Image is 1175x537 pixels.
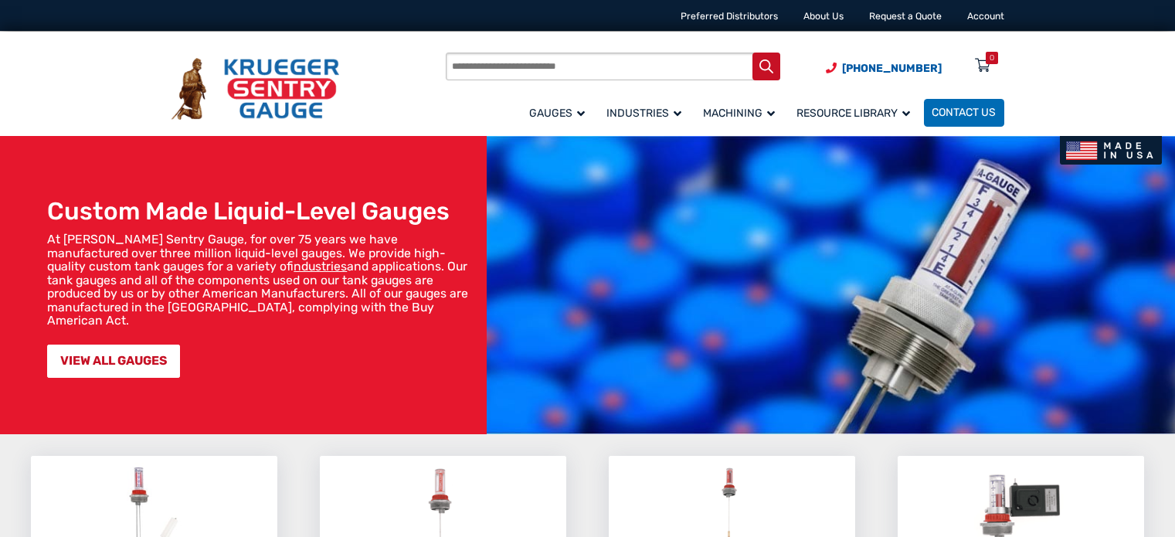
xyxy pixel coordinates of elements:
[695,97,789,128] a: Machining
[487,136,1175,434] img: bg_hero_bannerksentry
[967,11,1004,22] a: Account
[606,107,681,120] span: Industries
[869,11,942,22] a: Request a Quote
[47,233,480,328] p: At [PERSON_NAME] Sentry Gauge, for over 75 years we have manufactured over three million liquid-l...
[842,62,942,75] span: [PHONE_NUMBER]
[47,345,180,378] a: VIEW ALL GAUGES
[47,197,480,226] h1: Custom Made Liquid-Level Gauges
[803,11,844,22] a: About Us
[1060,136,1161,165] img: Made In USA
[789,97,924,128] a: Resource Library
[681,11,778,22] a: Preferred Distributors
[599,97,695,128] a: Industries
[529,107,585,120] span: Gauges
[703,107,775,120] span: Machining
[826,60,942,76] a: Phone Number (920) 434-8860
[924,99,1004,127] a: Contact Us
[521,97,599,128] a: Gauges
[990,52,994,64] div: 0
[294,259,347,274] a: industries
[171,58,339,120] img: Krueger Sentry Gauge
[932,107,996,120] span: Contact Us
[796,107,910,120] span: Resource Library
